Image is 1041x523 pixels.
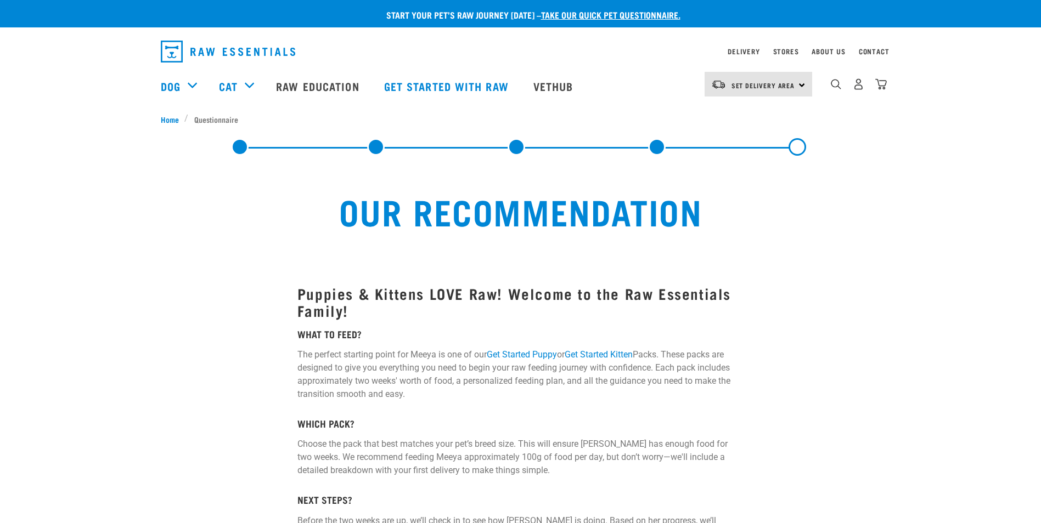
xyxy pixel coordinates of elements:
a: Contact [859,49,890,53]
span: Set Delivery Area [731,83,795,87]
a: Home [161,113,185,125]
span: Home [161,113,179,125]
a: take our quick pet questionnaire. [541,12,680,17]
p: Choose the pack that best matches your pet’s breed size. This will ensure [PERSON_NAME] has enoug... [297,437,744,477]
h5: WHICH PACK? [297,418,744,429]
a: Delivery [728,49,759,53]
nav: breadcrumbs [161,113,881,125]
h5: NEXT STEPS? [297,494,744,505]
h2: Our Recommendation [183,191,859,230]
strong: Puppies & Kittens LOVE Raw! Welcome to the Raw Essentials Family! [297,289,731,314]
img: home-icon@2x.png [875,78,887,90]
img: Raw Essentials Logo [161,41,295,62]
a: Dog [161,78,181,94]
a: Cat [219,78,238,94]
a: About Us [812,49,845,53]
a: Get started with Raw [373,64,522,108]
p: The perfect starting point for Meeya is one of our or Packs. These packs are designed to give you... [297,348,744,401]
a: Vethub [522,64,587,108]
nav: dropdown navigation [152,36,890,67]
a: Stores [773,49,799,53]
img: home-icon-1@2x.png [831,79,841,89]
a: Get Started Puppy [487,349,557,360]
a: Raw Education [265,64,373,108]
h5: WHAT TO FEED? [297,329,744,340]
a: Get Started Kitten [565,349,633,360]
img: van-moving.png [711,79,726,89]
img: user.png [853,78,864,90]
